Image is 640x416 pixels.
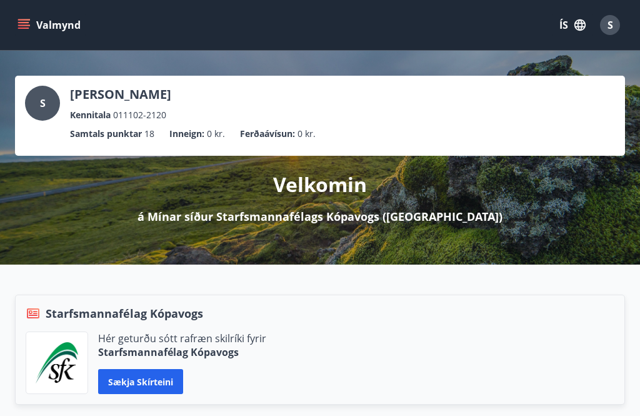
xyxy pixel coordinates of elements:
span: 0 kr. [207,127,225,141]
span: 18 [144,127,154,141]
button: menu [15,14,86,36]
p: Hér geturðu sótt rafræn skilríki fyrir [98,332,266,345]
p: [PERSON_NAME] [70,86,171,103]
span: 0 kr. [297,127,316,141]
span: Starfsmannafélag Kópavogs [46,305,203,322]
p: Starfsmannafélag Kópavogs [98,345,266,359]
p: Kennitala [70,108,111,122]
img: x5MjQkxwhnYn6YREZUTEa9Q4KsBUeQdWGts9Dj4O.png [36,342,78,383]
button: Sækja skírteini [98,369,183,394]
p: Samtals punktar [70,127,142,141]
span: S [607,18,613,32]
span: S [40,96,46,110]
p: Velkomin [273,171,367,198]
p: Ferðaávísun : [240,127,295,141]
span: 011102-2120 [113,108,166,122]
p: á Mínar síður Starfsmannafélags Kópavogs ([GEOGRAPHIC_DATA]) [137,208,502,225]
button: S [595,10,625,40]
p: Inneign : [169,127,204,141]
button: ÍS [552,14,592,36]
